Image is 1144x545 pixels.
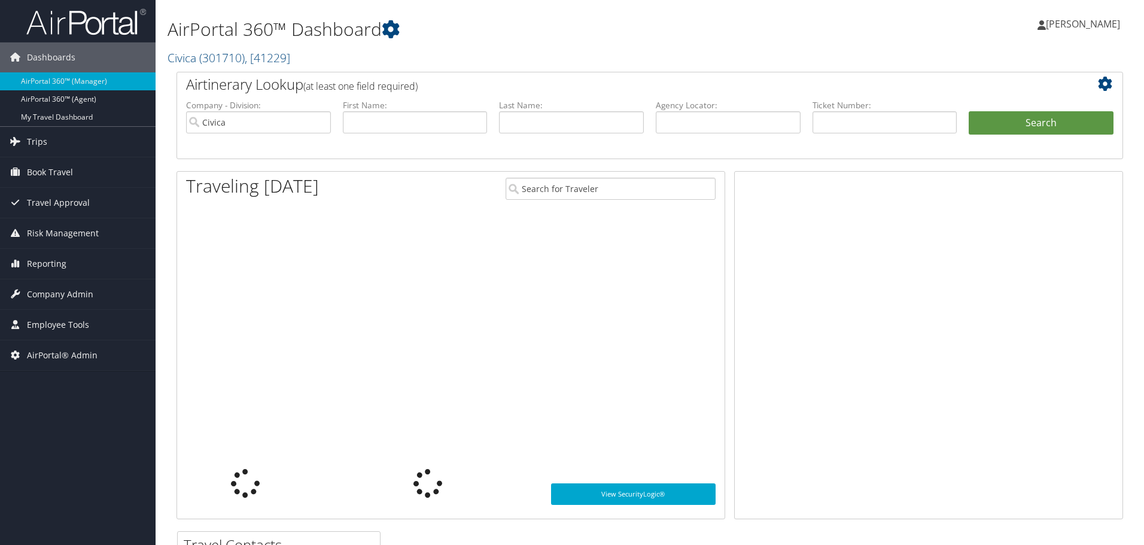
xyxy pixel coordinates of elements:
label: Agency Locator: [656,99,801,111]
span: Company Admin [27,279,93,309]
h1: AirPortal 360™ Dashboard [168,17,811,42]
span: Travel Approval [27,188,90,218]
a: View SecurityLogic® [551,483,716,505]
label: First Name: [343,99,488,111]
label: Last Name: [499,99,644,111]
span: Dashboards [27,42,75,72]
input: Search for Traveler [506,178,716,200]
span: Reporting [27,249,66,279]
h2: Airtinerary Lookup [186,74,1035,95]
a: Civica [168,50,290,66]
span: Book Travel [27,157,73,187]
span: AirPortal® Admin [27,340,98,370]
span: ( 301710 ) [199,50,245,66]
label: Ticket Number: [813,99,957,111]
img: airportal-logo.png [26,8,146,36]
span: Employee Tools [27,310,89,340]
span: [PERSON_NAME] [1046,17,1120,31]
a: [PERSON_NAME] [1037,6,1132,42]
span: (at least one field required) [303,80,418,93]
span: Trips [27,127,47,157]
button: Search [969,111,1113,135]
label: Company - Division: [186,99,331,111]
h1: Traveling [DATE] [186,173,319,199]
span: Risk Management [27,218,99,248]
span: , [ 41229 ] [245,50,290,66]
